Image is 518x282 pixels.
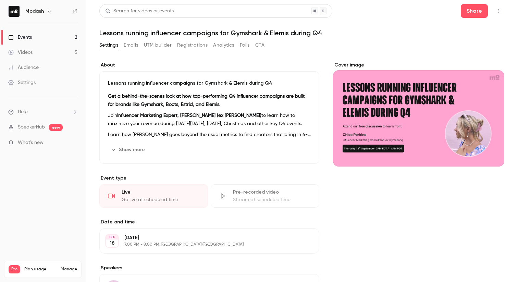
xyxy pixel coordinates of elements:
[99,184,208,208] div: LiveGo live at scheduled time
[25,8,44,15] h6: Modash
[8,108,77,115] li: help-dropdown-opener
[124,234,283,241] p: [DATE]
[24,267,57,272] span: Plan usage
[122,189,199,196] div: Live
[233,196,311,203] div: Stream at scheduled time
[99,62,319,69] label: About
[177,40,208,51] button: Registrations
[18,139,44,146] span: What's new
[108,80,311,87] p: Lessons running influencer campaigns for Gymshark & Elemis during Q4
[240,40,250,51] button: Polls
[9,265,20,273] span: Pro
[213,40,234,51] button: Analytics
[105,8,174,15] div: Search for videos or events
[110,240,115,247] p: 18
[8,34,32,41] div: Events
[108,131,311,139] p: Learn how [PERSON_NAME] goes beyond the usual metrics to find creators that bring in 6-figures of...
[49,124,63,131] span: new
[18,124,45,131] a: SpeakerHub
[99,175,319,182] p: Event type
[255,40,264,51] button: CTA
[211,184,319,208] div: Pre-recorded videoStream at scheduled time
[461,4,488,18] button: Share
[99,29,504,37] h1: Lessons running influencer campaigns for Gymshark & Elemis during Q4
[9,6,20,17] img: Modash
[108,111,311,128] p: Join to learn how to maximize your revenue during [DATE][DATE], [DATE], Christmas and other key Q...
[117,113,261,118] strong: Influencer Marketing Expert, [PERSON_NAME] (ex [PERSON_NAME])
[333,62,504,167] section: Cover image
[8,64,39,71] div: Audience
[233,189,311,196] div: Pre-recorded video
[99,40,118,51] button: Settings
[124,40,138,51] button: Emails
[124,242,283,247] p: 7:00 PM - 8:00 PM, [GEOGRAPHIC_DATA]/[GEOGRAPHIC_DATA]
[61,267,77,272] a: Manage
[333,62,504,69] label: Cover image
[8,79,36,86] div: Settings
[108,144,149,155] button: Show more
[8,49,33,56] div: Videos
[122,196,199,203] div: Go live at scheduled time
[18,108,28,115] span: Help
[106,235,118,240] div: SEP
[108,94,305,107] strong: Get a behind-the-scenes look at how top-performing Q4 influencer campaigns are built for brands l...
[99,219,319,225] label: Date and time
[99,265,319,271] label: Speakers
[144,40,172,51] button: UTM builder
